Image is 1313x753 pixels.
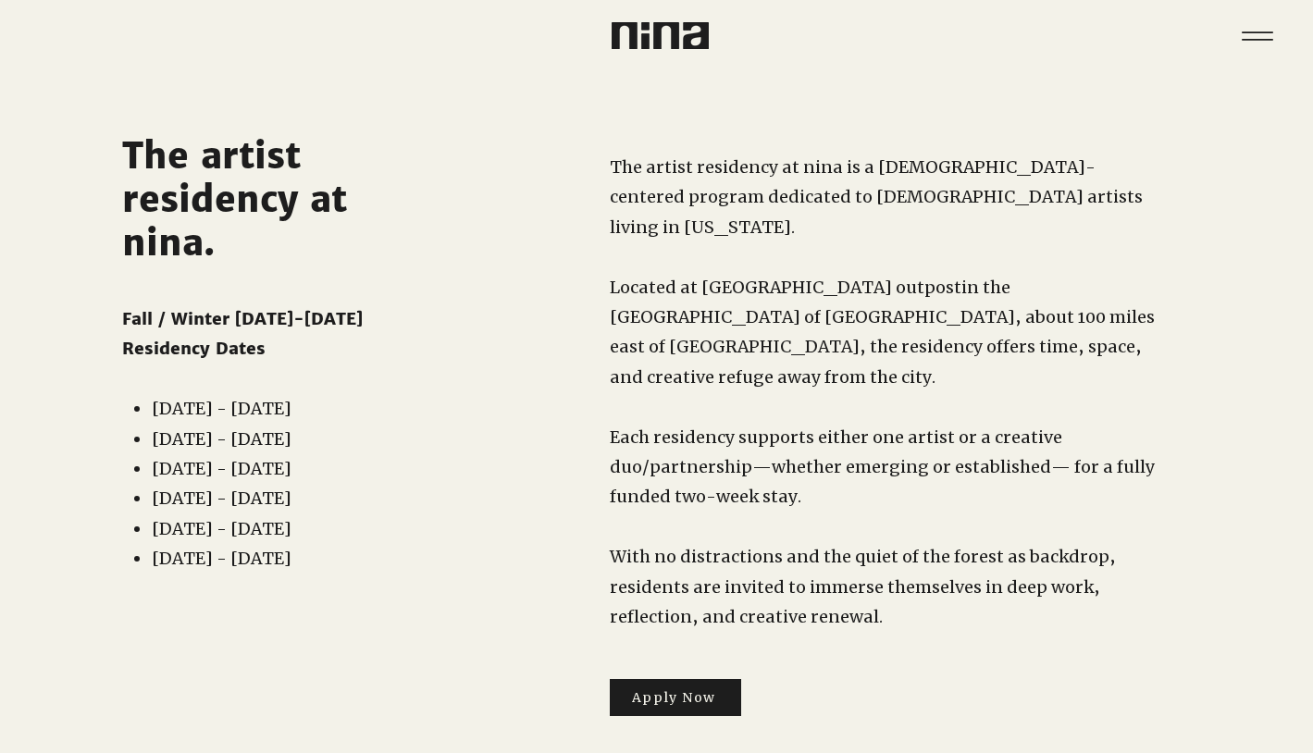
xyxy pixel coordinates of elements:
span: [DATE] - [DATE] [152,548,291,569]
a: Apply Now [610,679,741,716]
span: The artist residency at nina. [122,134,347,265]
span: Located at [GEOGRAPHIC_DATA] outpost [610,277,961,298]
span: [DATE] - [DATE] [152,398,291,419]
img: Nina Logo CMYK_Charcoal.png [612,22,709,49]
span: Each residency supports either one artist or a creative duo/partnership—whether emerging or estab... [610,426,1155,508]
span: With no distractions and the quiet of the forest as backdrop, residents are invited to immerse th... [610,546,1116,627]
button: Menu [1229,7,1285,64]
span: [DATE] - [DATE] [152,458,291,479]
span: The artist residency at nina is a [DEMOGRAPHIC_DATA]-centered program dedicated to [DEMOGRAPHIC_D... [610,156,1143,238]
span: [DATE] - [DATE] [152,518,291,539]
span: [DATE] - [DATE] [152,488,291,509]
span: Fall / Winter [DATE]-[DATE] Residency Dates [122,308,363,359]
nav: Site [1229,7,1285,64]
span: [DATE] - [DATE] [152,428,291,450]
span: in the [GEOGRAPHIC_DATA] of [GEOGRAPHIC_DATA], about 100 miles east of [GEOGRAPHIC_DATA], the res... [610,277,1155,388]
span: Apply Now [632,689,716,706]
